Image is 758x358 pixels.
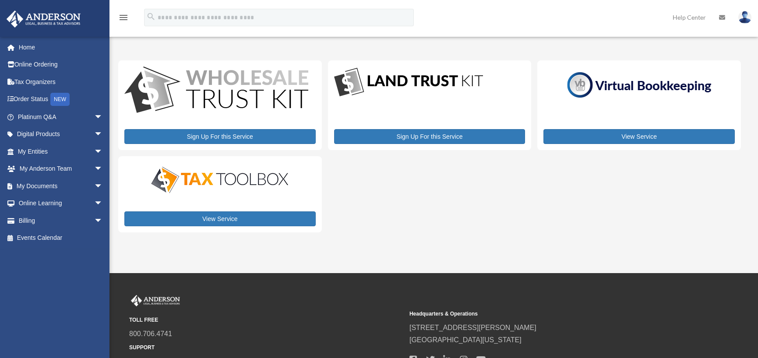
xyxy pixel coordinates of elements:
i: search [146,12,156,21]
span: arrow_drop_down [94,212,112,230]
i: menu [118,12,129,23]
a: Home [6,39,116,56]
a: View Service [124,211,316,226]
a: Online Learningarrow_drop_down [6,195,116,212]
a: Events Calendar [6,229,116,247]
img: LandTrust_lgo-1.jpg [334,67,483,98]
a: Digital Productsarrow_drop_down [6,126,112,143]
a: My Entitiesarrow_drop_down [6,143,116,160]
a: Order StatusNEW [6,91,116,109]
a: Platinum Q&Aarrow_drop_down [6,108,116,126]
a: Sign Up For this Service [124,129,316,144]
a: menu [118,15,129,23]
img: User Pic [738,11,751,24]
a: [GEOGRAPHIC_DATA][US_STATE] [409,336,522,344]
a: [STREET_ADDRESS][PERSON_NAME] [409,324,536,331]
img: Anderson Advisors Platinum Portal [4,11,83,28]
small: SUPPORT [129,343,403,352]
span: arrow_drop_down [94,195,112,213]
a: Billingarrow_drop_down [6,212,116,229]
a: Online Ordering [6,56,116,74]
span: arrow_drop_down [94,126,112,144]
img: WS-Trust-Kit-lgo-1.jpg [124,67,308,115]
a: My Documentsarrow_drop_down [6,177,116,195]
small: TOLL FREE [129,316,403,325]
div: NEW [50,93,70,106]
a: Sign Up For this Service [334,129,525,144]
a: View Service [543,129,735,144]
span: arrow_drop_down [94,160,112,178]
img: Anderson Advisors Platinum Portal [129,295,182,306]
a: 800.706.4741 [129,330,172,337]
span: arrow_drop_down [94,143,112,161]
a: Tax Organizers [6,73,116,91]
small: Headquarters & Operations [409,309,684,319]
a: My Anderson Teamarrow_drop_down [6,160,116,178]
span: arrow_drop_down [94,108,112,126]
span: arrow_drop_down [94,177,112,195]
